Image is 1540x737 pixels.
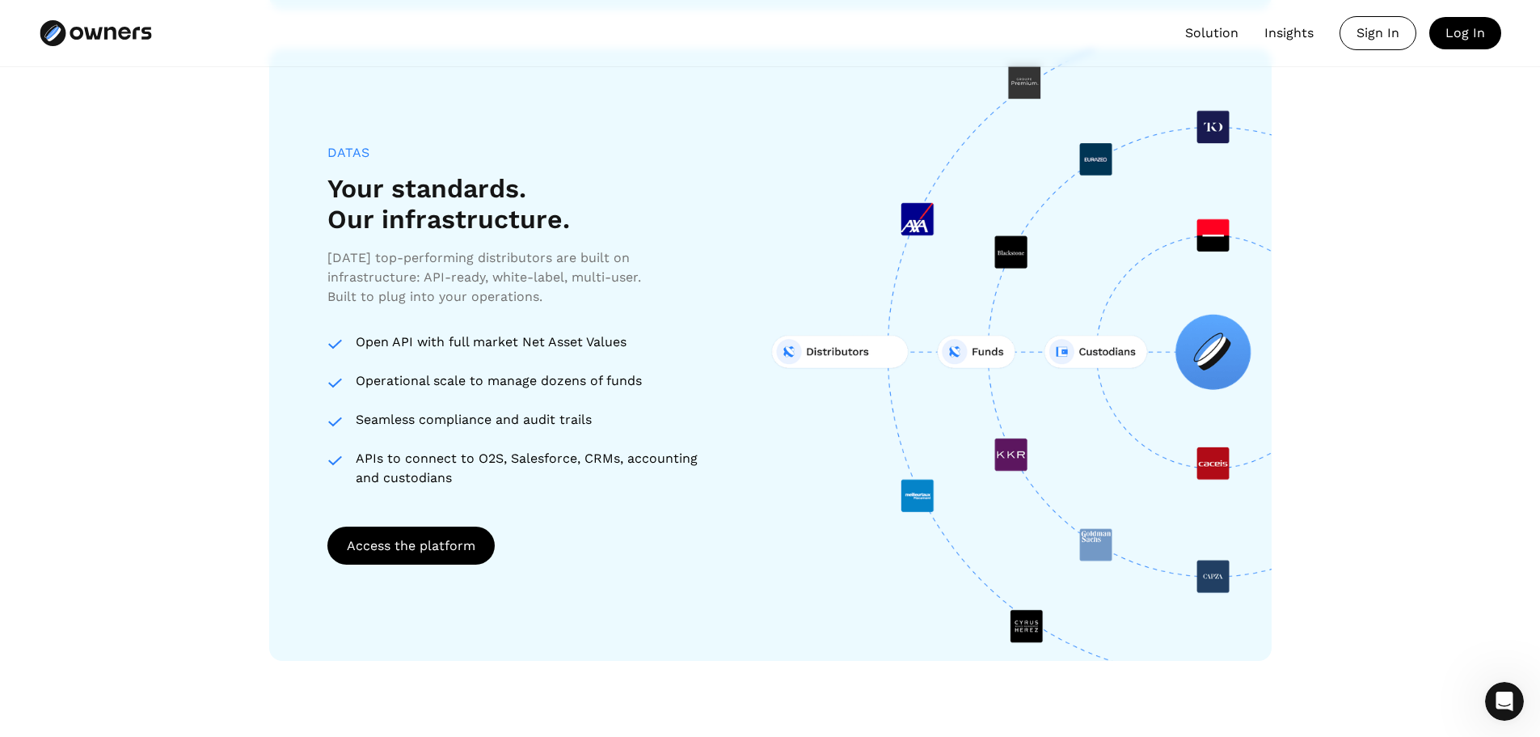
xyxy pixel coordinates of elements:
div: Operational scale to manage dozens of funds [356,371,711,391]
h3: Your standards. Our infrastructure. [327,173,570,235]
div: Open API with full market Net Asset Values [356,332,711,352]
div: Seamless compliance and audit trails [356,410,711,430]
a: Access the platform [327,527,495,565]
div: Sign In [1340,17,1416,49]
div: DATAS [327,145,369,160]
a: Log In [1429,17,1501,49]
a: Insights [1264,23,1314,43]
div: [DATE] top-performing distributors are built on infrastructure: API-ready, white-label, multi-use... [327,248,683,307]
iframe: Intercom live chat [1485,682,1524,721]
a: Solution [1185,23,1238,43]
div: APIs to connect to O2S, Salesforce, CRMs, accounting and custodians [356,449,711,488]
a: Sign In [1340,16,1416,50]
img: Your standards. Our infrastructure. [770,49,1272,662]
